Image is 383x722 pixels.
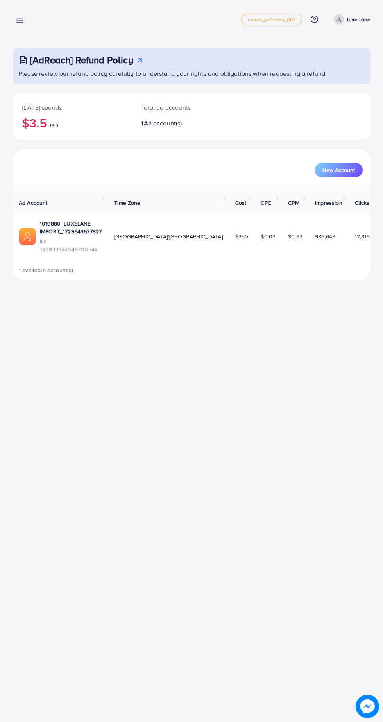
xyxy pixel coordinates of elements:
[19,69,366,78] p: Please review our refund policy carefully to understand your rights and obligations when requesti...
[288,233,302,240] span: $0.62
[144,119,182,127] span: Ad account(s)
[141,120,212,127] h2: 1
[355,199,370,207] span: Clicks
[40,220,102,236] a: 1019880_LUXELANE IMPORT_1729543677827
[235,233,249,240] span: $250
[315,163,363,177] button: New Account
[40,237,102,253] span: ID: 7428333445497110544
[355,233,370,240] span: 12,816
[47,122,58,129] span: USD
[261,199,271,207] span: CPC
[241,14,302,25] a: metap_pakistan_001
[30,54,133,66] h3: [AdReach] Refund Policy
[315,233,335,240] span: 986,649
[141,103,212,112] p: Total ad accounts
[331,14,370,25] a: luxe lane
[19,199,48,207] span: Ad Account
[19,228,36,245] img: ic-ads-acc.e4c84228.svg
[322,167,355,173] span: New Account
[315,199,342,207] span: Impression
[114,199,140,207] span: Time Zone
[288,199,299,207] span: CPM
[114,233,223,240] span: [GEOGRAPHIC_DATA]/[GEOGRAPHIC_DATA]
[235,199,247,207] span: Cost
[22,115,122,130] h2: $3.5
[248,17,295,22] span: metap_pakistan_001
[347,15,370,24] p: luxe lane
[22,103,122,112] p: [DATE] spends
[261,233,276,240] span: $0.03
[356,695,379,718] img: image
[19,266,73,274] span: 1 available account(s)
